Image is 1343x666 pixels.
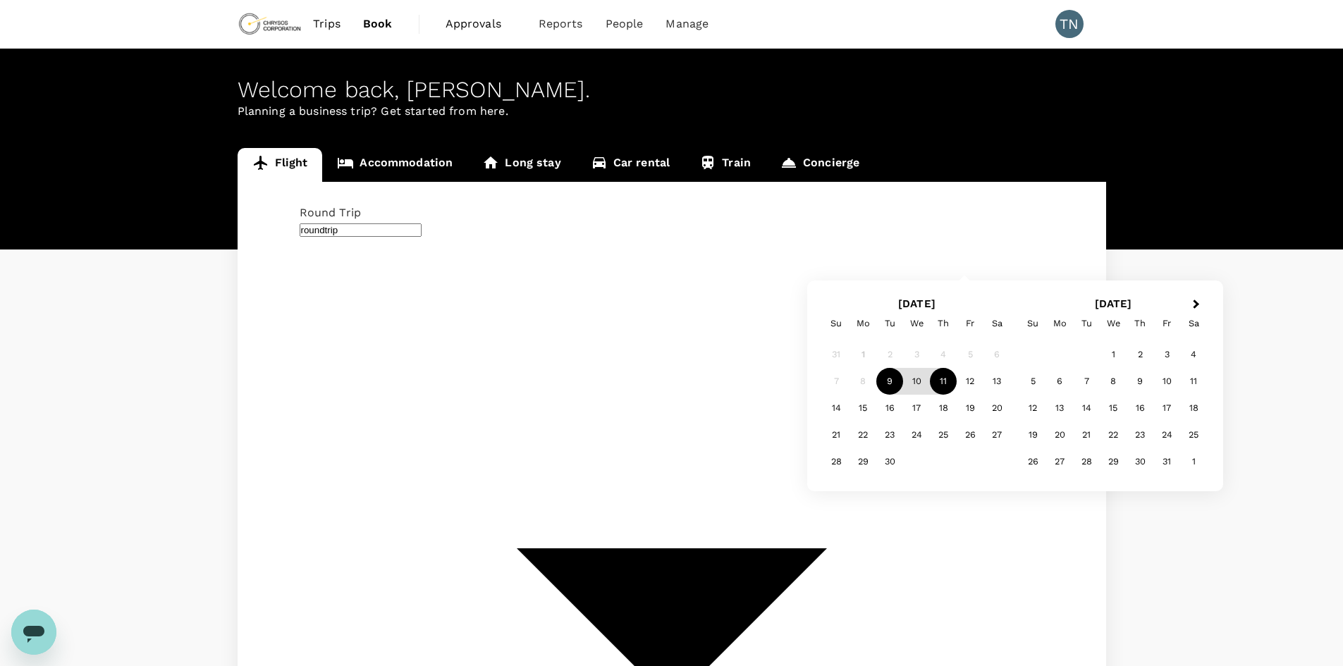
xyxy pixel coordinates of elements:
div: Welcome back , [PERSON_NAME] . [238,77,1106,103]
div: Not available Monday, September 1st, 2025 [850,341,876,368]
div: Choose Tuesday, October 14th, 2025 [1073,395,1100,421]
div: Choose Monday, September 22nd, 2025 [850,421,876,448]
div: Choose Sunday, September 14th, 2025 [823,395,850,421]
div: Choose Tuesday, September 16th, 2025 [876,395,903,421]
div: Saturday [983,310,1010,337]
div: Choose Monday, September 15th, 2025 [850,395,876,421]
div: Choose Thursday, September 18th, 2025 [930,395,957,421]
div: Choose Saturday, September 27th, 2025 [983,421,1010,448]
div: Choose Wednesday, September 10th, 2025 [903,368,930,395]
div: Choose Wednesday, October 22nd, 2025 [1100,421,1127,448]
div: Choose Thursday, October 23rd, 2025 [1127,421,1153,448]
span: Manage [666,16,709,32]
button: Next Month [1186,294,1209,316]
div: Choose Thursday, October 16th, 2025 [1127,395,1153,421]
div: Not available Sunday, September 7th, 2025 [823,368,850,395]
div: Choose Tuesday, October 21st, 2025 [1073,421,1100,448]
div: Choose Monday, October 20th, 2025 [1046,421,1073,448]
div: Choose Monday, September 29th, 2025 [850,448,876,475]
div: Choose Friday, September 26th, 2025 [957,421,983,448]
span: Reports [539,16,583,32]
div: Round Trip [300,204,1044,221]
div: Not available Wednesday, September 3rd, 2025 [903,341,930,368]
div: Choose Friday, October 10th, 2025 [1153,368,1180,395]
span: Approvals [446,16,516,32]
div: Choose Friday, September 19th, 2025 [957,395,983,421]
div: Choose Wednesday, October 1st, 2025 [1100,341,1127,368]
div: Wednesday [903,310,930,337]
div: Choose Friday, September 12th, 2025 [957,368,983,395]
div: Choose Friday, October 24th, 2025 [1153,421,1180,448]
div: Not available Monday, September 8th, 2025 [850,368,876,395]
div: Choose Saturday, November 1st, 2025 [1180,448,1207,475]
div: Not available Friday, September 5th, 2025 [957,341,983,368]
div: Choose Monday, October 27th, 2025 [1046,448,1073,475]
span: Trips [313,16,341,32]
div: Thursday [930,310,957,337]
div: Sunday [823,310,850,337]
div: Choose Thursday, October 2nd, 2025 [1127,341,1153,368]
span: People [606,16,644,32]
div: Saturday [1180,310,1207,337]
div: Choose Tuesday, October 28th, 2025 [1073,448,1100,475]
div: Friday [957,310,983,337]
div: Choose Saturday, September 20th, 2025 [983,395,1010,421]
h2: [DATE] [818,297,1015,310]
div: Choose Saturday, September 13th, 2025 [983,368,1010,395]
a: Concierge [766,148,874,182]
div: Choose Sunday, October 12th, 2025 [1019,395,1046,421]
iframe: Button to launch messaging window [11,610,56,655]
div: Choose Monday, October 6th, 2025 [1046,368,1073,395]
div: Choose Thursday, September 11th, 2025 [930,368,957,395]
div: Choose Wednesday, October 8th, 2025 [1100,368,1127,395]
div: Choose Friday, October 17th, 2025 [1153,395,1180,421]
div: Choose Sunday, October 5th, 2025 [1019,368,1046,395]
div: Not available Thursday, September 4th, 2025 [930,341,957,368]
div: Not available Sunday, August 31st, 2025 [823,341,850,368]
h2: [DATE] [1015,297,1212,310]
div: Choose Friday, October 3rd, 2025 [1153,341,1180,368]
div: Choose Saturday, October 18th, 2025 [1180,395,1207,421]
a: Long stay [467,148,575,182]
a: Train [685,148,766,182]
div: Friday [1153,310,1180,337]
div: Choose Monday, October 13th, 2025 [1046,395,1073,421]
div: Monday [1046,310,1073,337]
div: Tuesday [876,310,903,337]
div: Choose Tuesday, September 9th, 2025 [876,368,903,395]
div: Choose Saturday, October 4th, 2025 [1180,341,1207,368]
a: Car rental [576,148,685,182]
div: Month October, 2025 [1019,341,1207,475]
div: Choose Tuesday, October 7th, 2025 [1073,368,1100,395]
div: Choose Sunday, September 28th, 2025 [823,448,850,475]
div: Wednesday [1100,310,1127,337]
div: Not available Tuesday, September 2nd, 2025 [876,341,903,368]
div: Choose Tuesday, September 30th, 2025 [876,448,903,475]
div: Monday [850,310,876,337]
div: Choose Wednesday, September 24th, 2025 [903,421,930,448]
div: Choose Friday, October 31st, 2025 [1153,448,1180,475]
div: Choose Wednesday, October 29th, 2025 [1100,448,1127,475]
div: Tuesday [1073,310,1100,337]
div: Choose Sunday, October 19th, 2025 [1019,421,1046,448]
div: Month September, 2025 [823,341,1010,475]
a: Accommodation [322,148,467,182]
div: Choose Thursday, October 30th, 2025 [1127,448,1153,475]
div: Choose Saturday, October 11th, 2025 [1180,368,1207,395]
div: Choose Tuesday, September 23rd, 2025 [876,421,903,448]
div: Not available Saturday, September 6th, 2025 [983,341,1010,368]
div: Choose Thursday, September 25th, 2025 [930,421,957,448]
p: Planning a business trip? Get started from here. [238,103,1106,120]
div: Choose Thursday, October 9th, 2025 [1127,368,1153,395]
a: Flight [238,148,323,182]
div: Choose Sunday, October 26th, 2025 [1019,448,1046,475]
div: Choose Wednesday, October 15th, 2025 [1100,395,1127,421]
div: Choose Wednesday, September 17th, 2025 [903,395,930,421]
img: Chrysos Corporation [238,8,302,39]
div: Choose Sunday, September 21st, 2025 [823,421,850,448]
div: Thursday [1127,310,1153,337]
div: Sunday [1019,310,1046,337]
div: Choose Saturday, October 25th, 2025 [1180,421,1207,448]
span: Book [363,16,393,32]
div: TN [1055,10,1084,38]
